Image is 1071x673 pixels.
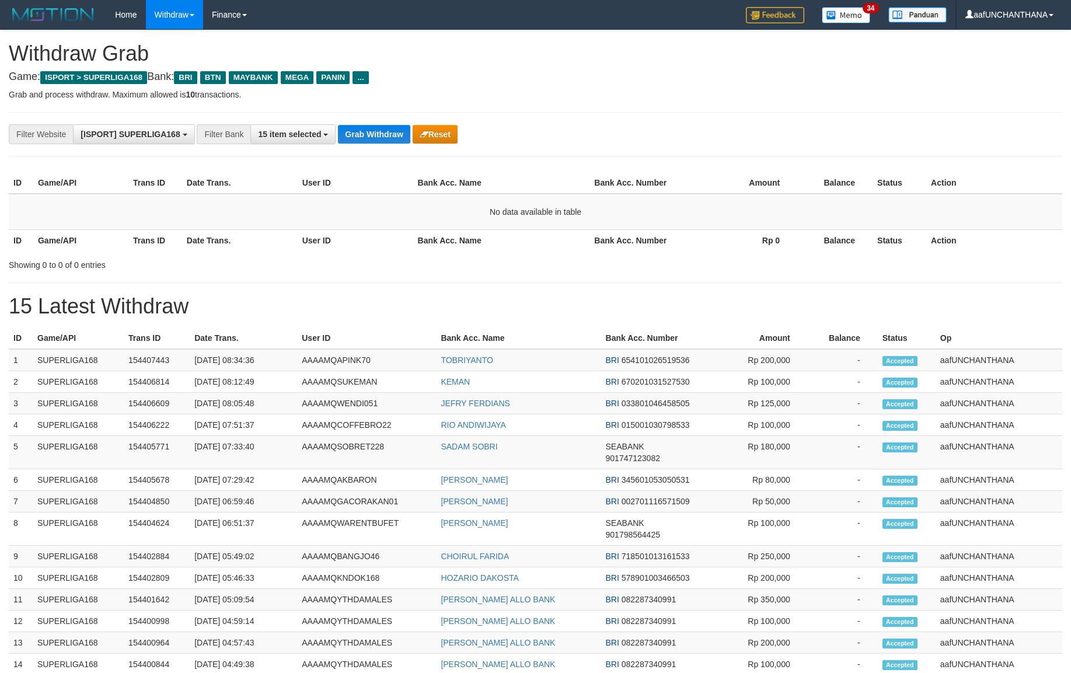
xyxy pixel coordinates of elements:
[606,399,619,408] span: BRI
[33,611,124,632] td: SUPERLIGA168
[441,442,497,451] a: SADAM SOBRI
[622,573,690,583] span: Copy 578901003466503 to clipboard
[124,393,190,414] td: 154406609
[124,632,190,654] td: 154400964
[808,469,878,491] td: -
[882,399,917,409] span: Accepted
[441,595,555,604] a: [PERSON_NAME] ALLO BANK
[746,7,804,23] img: Feedback.jpg
[936,469,1062,491] td: aafUNCHANTHANA
[190,589,297,611] td: [DATE] 05:09:54
[124,546,190,567] td: 154402884
[81,130,180,139] span: [ISPORT] SUPERLIGA168
[33,546,124,567] td: SUPERLIGA168
[703,327,808,349] th: Amount
[9,436,33,469] td: 5
[33,436,124,469] td: SUPERLIGA168
[936,611,1062,632] td: aafUNCHANTHANA
[936,327,1062,349] th: Op
[606,355,619,365] span: BRI
[229,71,278,84] span: MAYBANK
[808,349,878,371] td: -
[606,518,644,528] span: SEABANK
[622,475,690,484] span: Copy 345601053050531 to clipboard
[808,393,878,414] td: -
[703,546,808,567] td: Rp 250,000
[298,229,413,251] th: User ID
[606,475,619,484] span: BRI
[9,327,33,349] th: ID
[882,639,917,648] span: Accepted
[33,371,124,393] td: SUPERLIGA168
[797,172,873,194] th: Balance
[808,546,878,567] td: -
[128,172,182,194] th: Trans ID
[873,172,926,194] th: Status
[124,491,190,512] td: 154404850
[703,349,808,371] td: Rp 200,000
[33,349,124,371] td: SUPERLIGA168
[808,371,878,393] td: -
[441,518,508,528] a: [PERSON_NAME]
[936,567,1062,589] td: aafUNCHANTHANA
[882,476,917,486] span: Accepted
[441,573,519,583] a: HOZARIO DAKOSTA
[124,371,190,393] td: 154406814
[190,567,297,589] td: [DATE] 05:46:33
[441,638,555,647] a: [PERSON_NAME] ALLO BANK
[258,130,321,139] span: 15 item selected
[936,512,1062,546] td: aafUNCHANTHANA
[9,194,1062,230] td: No data available in table
[124,589,190,611] td: 154401642
[9,371,33,393] td: 2
[808,589,878,611] td: -
[413,229,590,251] th: Bank Acc. Name
[936,393,1062,414] td: aafUNCHANTHANA
[878,327,936,349] th: Status
[441,399,510,408] a: JEFRY FERDIANS
[297,589,436,611] td: AAAAMQYTHDAMALES
[33,632,124,654] td: SUPERLIGA168
[297,349,436,371] td: AAAAMQAPINK70
[124,469,190,491] td: 154405678
[441,355,493,365] a: TOBRIYANTO
[622,497,690,506] span: Copy 002701116571509 to clipboard
[703,469,808,491] td: Rp 80,000
[441,377,470,386] a: KEMAN
[9,469,33,491] td: 6
[926,172,1062,194] th: Action
[9,124,73,144] div: Filter Website
[936,414,1062,436] td: aafUNCHANTHANA
[926,229,1062,251] th: Action
[808,512,878,546] td: -
[9,254,438,271] div: Showing 0 to 0 of 0 entries
[33,172,128,194] th: Game/API
[606,420,619,430] span: BRI
[936,546,1062,567] td: aafUNCHANTHANA
[190,546,297,567] td: [DATE] 05:49:02
[703,567,808,589] td: Rp 200,000
[190,436,297,469] td: [DATE] 07:33:40
[297,414,436,436] td: AAAAMQCOFFEBRO22
[441,420,506,430] a: RIO ANDIWIJAYA
[174,71,197,84] span: BRI
[190,632,297,654] td: [DATE] 04:57:43
[124,414,190,436] td: 154406222
[703,589,808,611] td: Rp 350,000
[936,632,1062,654] td: aafUNCHANTHANA
[703,491,808,512] td: Rp 50,000
[9,512,33,546] td: 8
[797,229,873,251] th: Balance
[33,229,128,251] th: Game/API
[124,327,190,349] th: Trans ID
[622,399,690,408] span: Copy 033801046458505 to clipboard
[124,512,190,546] td: 154404624
[124,567,190,589] td: 154402809
[882,617,917,627] span: Accepted
[197,124,250,144] div: Filter Bank
[936,349,1062,371] td: aafUNCHANTHANA
[297,327,436,349] th: User ID
[936,491,1062,512] td: aafUNCHANTHANA
[606,552,619,561] span: BRI
[190,491,297,512] td: [DATE] 06:59:46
